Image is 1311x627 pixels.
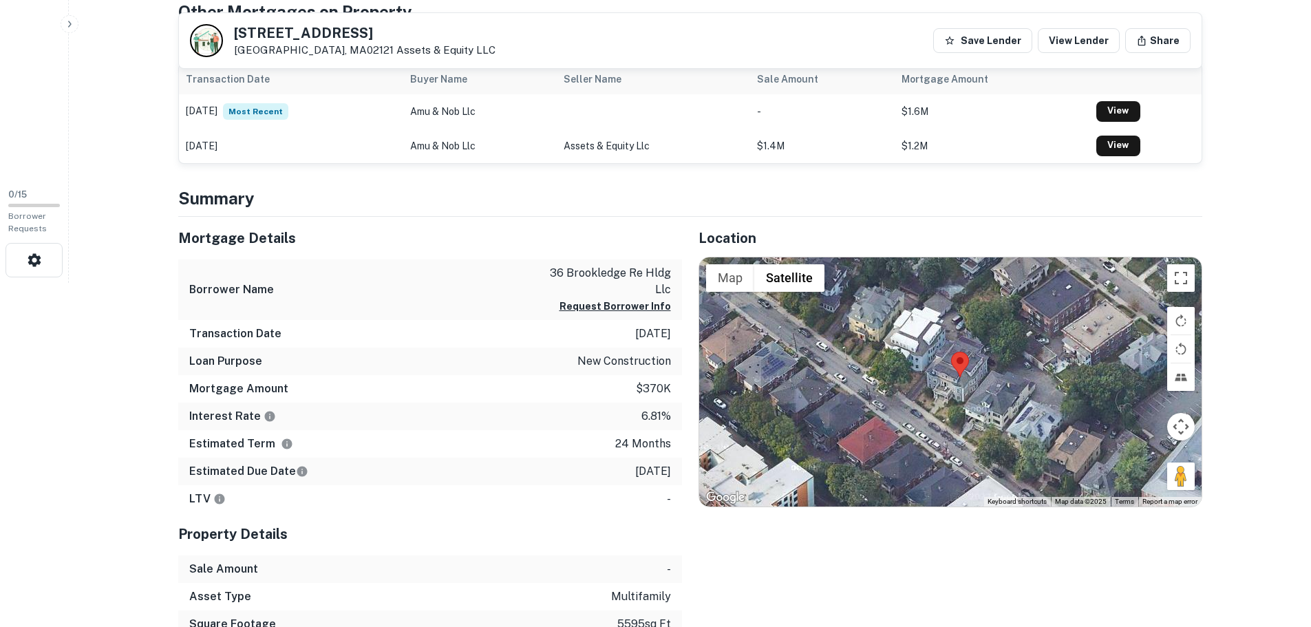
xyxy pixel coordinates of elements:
span: Borrower Requests [8,211,47,233]
td: $1.6M [895,94,1089,129]
a: Report a map error [1142,498,1197,505]
button: Drag Pegman onto the map to open Street View [1167,463,1195,490]
img: Google [703,489,748,507]
h6: Interest Rate [189,408,276,425]
a: View [1096,136,1140,156]
h6: Transaction Date [189,326,281,342]
td: [DATE] [179,94,404,129]
th: Transaction Date [179,64,404,94]
h6: LTV [189,491,226,507]
iframe: Chat Widget [1242,517,1311,583]
a: View [1096,101,1140,122]
td: - [750,94,895,129]
a: Open this area in Google Maps (opens a new window) [703,489,748,507]
svg: The interest rates displayed on the website are for informational purposes only and may be report... [264,410,276,423]
p: 24 months [615,436,671,452]
p: $370k [636,381,671,397]
h6: Loan Purpose [189,353,262,370]
h5: [STREET_ADDRESS] [234,26,495,40]
button: Rotate map clockwise [1167,307,1195,334]
svg: LTVs displayed on the website are for informational purposes only and may be reported incorrectly... [213,493,226,505]
button: Map camera controls [1167,413,1195,440]
p: new construction [577,353,671,370]
h6: Estimated Term [189,436,293,452]
td: $1.4M [750,129,895,163]
p: [DATE] [635,326,671,342]
svg: Term is based on a standard schedule for this type of loan. [281,438,293,450]
button: Tilt map [1167,363,1195,391]
span: 0 / 15 [8,189,27,200]
button: Rotate map counterclockwise [1167,335,1195,363]
p: [GEOGRAPHIC_DATA], MA02121 [234,44,495,56]
button: Show satellite imagery [754,264,824,292]
td: $1.2M [895,129,1089,163]
svg: Estimate is based on a standard schedule for this type of loan. [296,465,308,478]
td: amu & nob llc [403,129,557,163]
td: assets & equity llc [557,129,750,163]
p: multifamily [611,588,671,605]
p: 6.81% [641,408,671,425]
p: - [667,491,671,507]
a: Assets & Equity LLC [396,44,495,56]
td: [DATE] [179,129,404,163]
span: Most Recent [223,103,288,120]
h6: Mortgage Amount [189,381,288,397]
th: Buyer Name [403,64,557,94]
h6: Sale Amount [189,561,258,577]
a: Terms (opens in new tab) [1115,498,1134,505]
h6: Asset Type [189,588,251,605]
button: Keyboard shortcuts [988,497,1047,507]
th: Mortgage Amount [895,64,1089,94]
button: Show street map [706,264,754,292]
span: Map data ©2025 [1055,498,1107,505]
h6: Estimated Due Date [189,463,308,480]
button: Request Borrower Info [559,298,671,315]
p: [DATE] [635,463,671,480]
h6: Borrower Name [189,281,274,298]
td: amu & nob llc [403,94,557,129]
a: View Lender [1038,28,1120,53]
th: Seller Name [557,64,750,94]
h5: Property Details [178,524,682,544]
th: Sale Amount [750,64,895,94]
p: 36 brookledge re hldg llc [547,265,671,298]
button: Share [1125,28,1191,53]
button: Toggle fullscreen view [1167,264,1195,292]
h5: Mortgage Details [178,228,682,248]
button: Save Lender [933,28,1032,53]
p: - [667,561,671,577]
h4: Summary [178,186,1202,211]
h5: Location [699,228,1202,248]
